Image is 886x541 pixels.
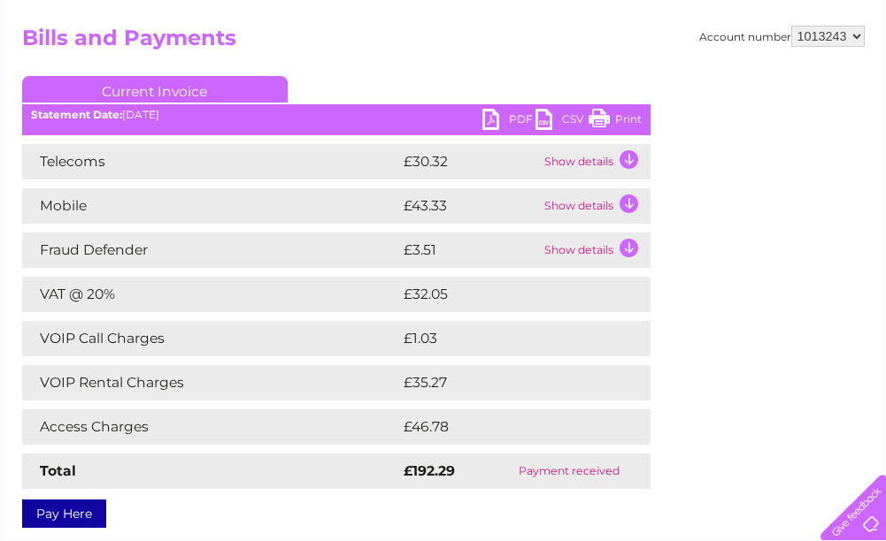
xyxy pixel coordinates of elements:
[699,26,865,47] div: Account number
[22,144,399,179] td: Telecoms
[540,144,651,179] td: Show details
[22,232,399,268] td: Fraud Defender
[552,9,674,31] a: 0333 014 3131
[668,75,721,88] a: Telecoms
[535,109,589,134] a: CSV
[399,409,615,445] td: £46.78
[22,365,399,400] td: VOIP Rental Charges
[619,75,658,88] a: Energy
[768,75,812,88] a: Contact
[22,409,399,445] td: Access Charges
[26,10,862,86] div: Clear Business is a trading name of Verastar Limited (registered in [GEOGRAPHIC_DATA] No. 3667643...
[399,277,614,312] td: £32.05
[732,75,758,88] a: Blog
[22,109,651,121] div: [DATE]
[399,365,614,400] td: £35.27
[22,277,399,312] td: VAT @ 20%
[31,46,121,100] img: logo.png
[22,76,288,103] a: Current Invoice
[589,109,642,134] a: Print
[482,109,535,134] a: PDF
[22,26,865,59] h2: Bills and Payments
[399,144,540,179] td: £30.32
[22,188,399,224] td: Mobile
[488,453,650,489] td: Payment received
[399,232,540,268] td: £3.51
[540,188,651,224] td: Show details
[40,462,76,479] strong: Total
[22,321,399,356] td: VOIP Call Charges
[404,462,455,479] strong: £192.29
[574,75,608,88] a: Water
[828,75,869,88] a: Log out
[399,321,607,356] td: £1.03
[540,232,651,268] td: Show details
[31,108,122,121] b: Statement Date:
[22,499,106,528] a: Pay Here
[399,188,540,224] td: £43.33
